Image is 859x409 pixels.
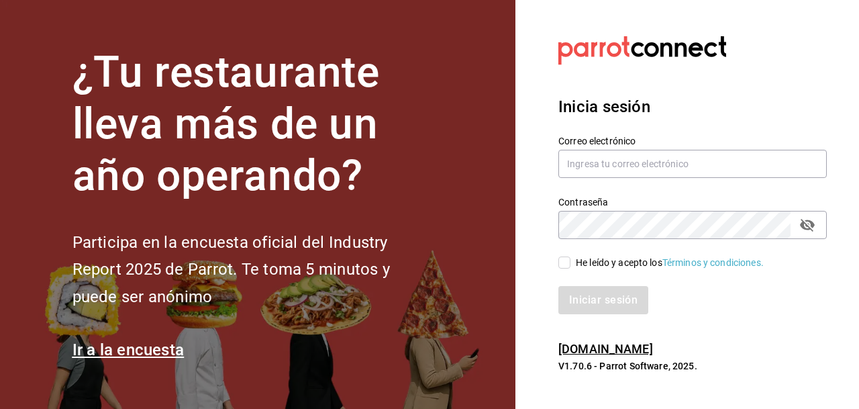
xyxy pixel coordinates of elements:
[72,47,435,201] h1: ¿Tu restaurante lleva más de un año operando?
[796,214,819,236] button: passwordField
[72,340,185,359] a: Ir a la encuesta
[558,136,827,146] label: Correo electrónico
[662,257,764,268] a: Términos y condiciones.
[558,95,827,119] h3: Inicia sesión
[558,150,827,178] input: Ingresa tu correo electrónico
[558,359,827,373] p: V1.70.6 - Parrot Software, 2025.
[576,256,764,270] div: He leído y acepto los
[558,197,827,207] label: Contraseña
[558,342,653,356] a: [DOMAIN_NAME]
[72,229,435,311] h2: Participa en la encuesta oficial del Industry Report 2025 de Parrot. Te toma 5 minutos y puede se...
